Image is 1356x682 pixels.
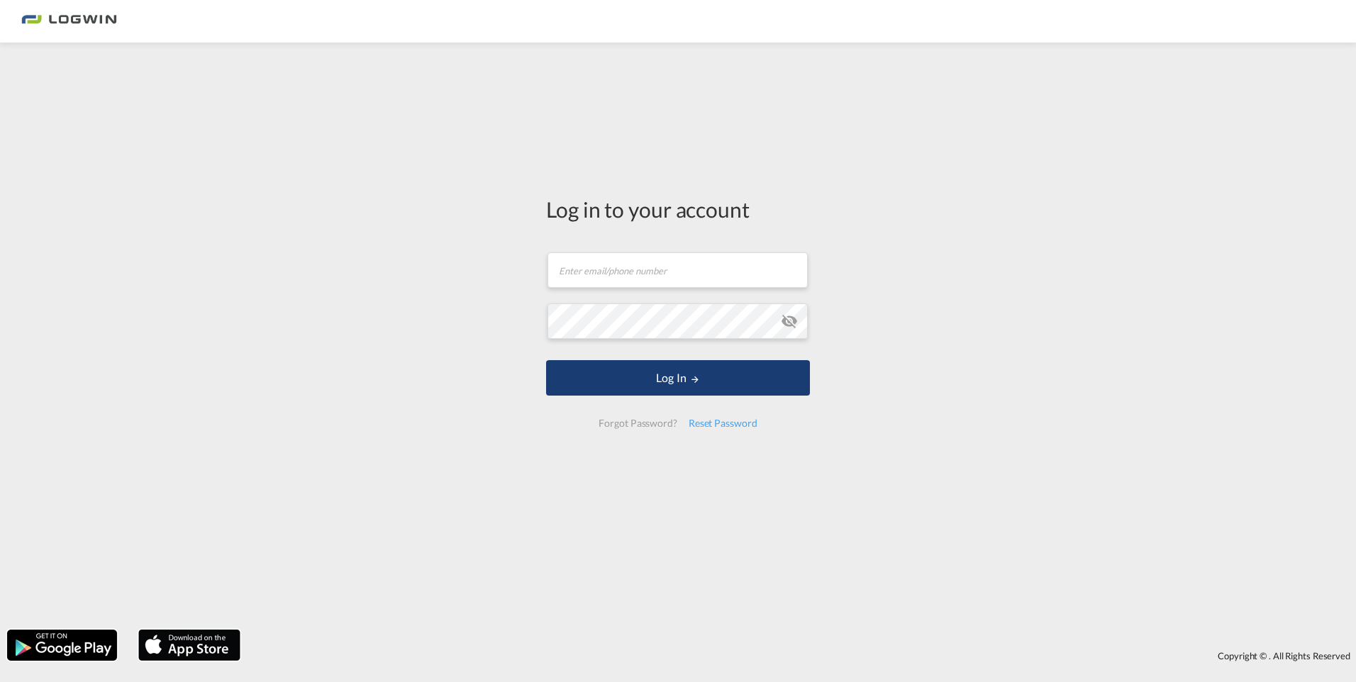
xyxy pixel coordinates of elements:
img: bc73a0e0d8c111efacd525e4c8ad7d32.png [21,6,117,38]
div: Log in to your account [546,194,810,224]
img: google.png [6,628,118,662]
input: Enter email/phone number [548,252,808,288]
img: apple.png [137,628,242,662]
div: Reset Password [683,410,763,436]
div: Copyright © . All Rights Reserved [248,644,1356,668]
button: LOGIN [546,360,810,396]
div: Forgot Password? [593,410,682,436]
md-icon: icon-eye-off [781,313,798,330]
